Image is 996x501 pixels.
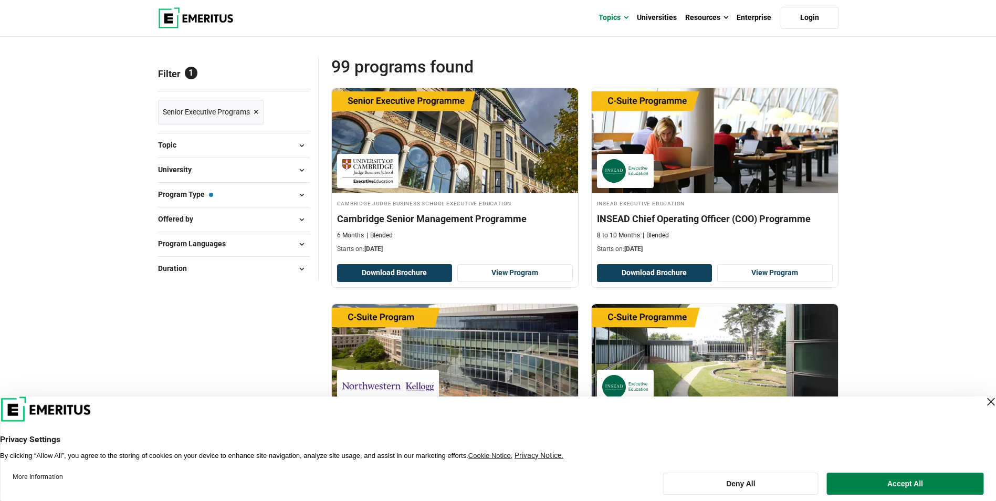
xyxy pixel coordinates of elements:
[597,212,833,225] h4: INSEAD Chief Operating Officer (COO) Programme
[158,212,310,227] button: Offered by
[624,245,643,253] span: [DATE]
[185,67,197,79] span: 1
[592,304,838,475] a: Leadership Course by INSEAD Executive Education - October 14, 2025 INSEAD Executive Education INS...
[366,231,393,240] p: Blended
[332,304,578,475] a: Digital Marketing Course by Kellogg Executive Education - October 14, 2025 Kellogg Executive Educ...
[332,304,578,409] img: Chief Marketing Officer Program | Online Digital Marketing Course
[158,138,310,153] button: Topic
[158,100,264,124] a: Senior Executive Programs ×
[602,375,648,399] img: INSEAD Executive Education
[337,245,573,254] p: Starts on:
[597,245,833,254] p: Starts on:
[597,264,712,282] button: Download Brochure
[158,56,310,91] p: Filter
[158,189,213,200] span: Program Type
[597,231,640,240] p: 8 to 10 Months
[337,264,453,282] button: Download Brochure
[158,213,202,225] span: Offered by
[331,56,585,77] span: 99 Programs found
[332,88,578,193] img: Cambridge Senior Management Programme | Online Business Management Course
[332,88,578,259] a: Business Management Course by Cambridge Judge Business School Executive Education - October 12, 2...
[337,199,573,207] h4: Cambridge Judge Business School Executive Education
[158,263,195,274] span: Duration
[781,7,838,29] a: Login
[597,199,833,207] h4: INSEAD Executive Education
[592,88,838,259] a: Leadership Course by INSEAD Executive Education - October 14, 2025 INSEAD Executive Education INS...
[158,187,310,203] button: Program Type
[337,212,573,225] h4: Cambridge Senior Management Programme
[337,231,364,240] p: 6 Months
[158,261,310,277] button: Duration
[158,164,200,175] span: University
[592,304,838,409] img: Chief Strategy Officer (CSO) Programme | Online Leadership Course
[158,139,185,151] span: Topic
[717,264,833,282] a: View Program
[158,162,310,178] button: University
[457,264,573,282] a: View Program
[342,375,434,399] img: Kellogg Executive Education
[342,159,393,183] img: Cambridge Judge Business School Executive Education
[602,159,648,183] img: INSEAD Executive Education
[364,245,383,253] span: [DATE]
[643,231,669,240] p: Blended
[592,88,838,193] img: INSEAD Chief Operating Officer (COO) Programme | Online Leadership Course
[254,105,259,120] span: ×
[158,238,234,249] span: Program Languages
[163,106,250,118] span: Senior Executive Programs
[277,68,310,82] a: Reset all
[158,236,310,252] button: Program Languages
